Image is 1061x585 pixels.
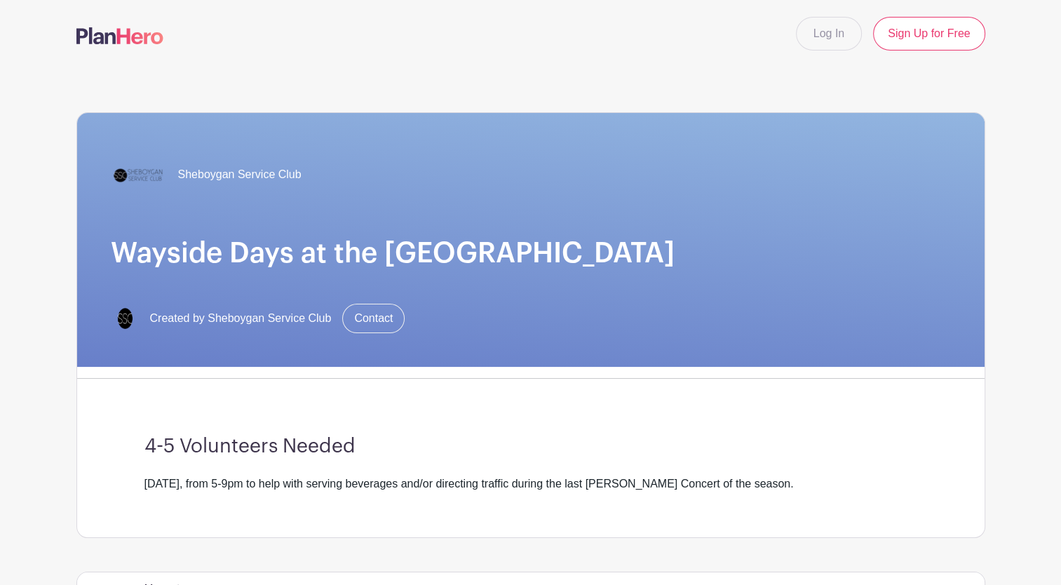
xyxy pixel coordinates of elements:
[342,304,405,333] a: Contact
[796,17,862,51] a: Log In
[144,435,917,459] h3: 4-5 Volunteers Needed
[150,310,332,327] span: Created by Sheboygan Service Club
[111,147,167,203] img: SSC_Logo_NEW.png
[144,476,917,492] div: [DATE], from 5-9pm to help with serving beverages and/or directing traffic during the last [PERSO...
[111,304,139,332] img: SSC%20Circle%20Logo%20(1).png
[76,27,163,44] img: logo-507f7623f17ff9eddc593b1ce0a138ce2505c220e1c5a4e2b4648c50719b7d32.svg
[873,17,985,51] a: Sign Up for Free
[178,166,302,183] span: Sheboygan Service Club
[111,236,951,270] h1: Wayside Days at the [GEOGRAPHIC_DATA]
